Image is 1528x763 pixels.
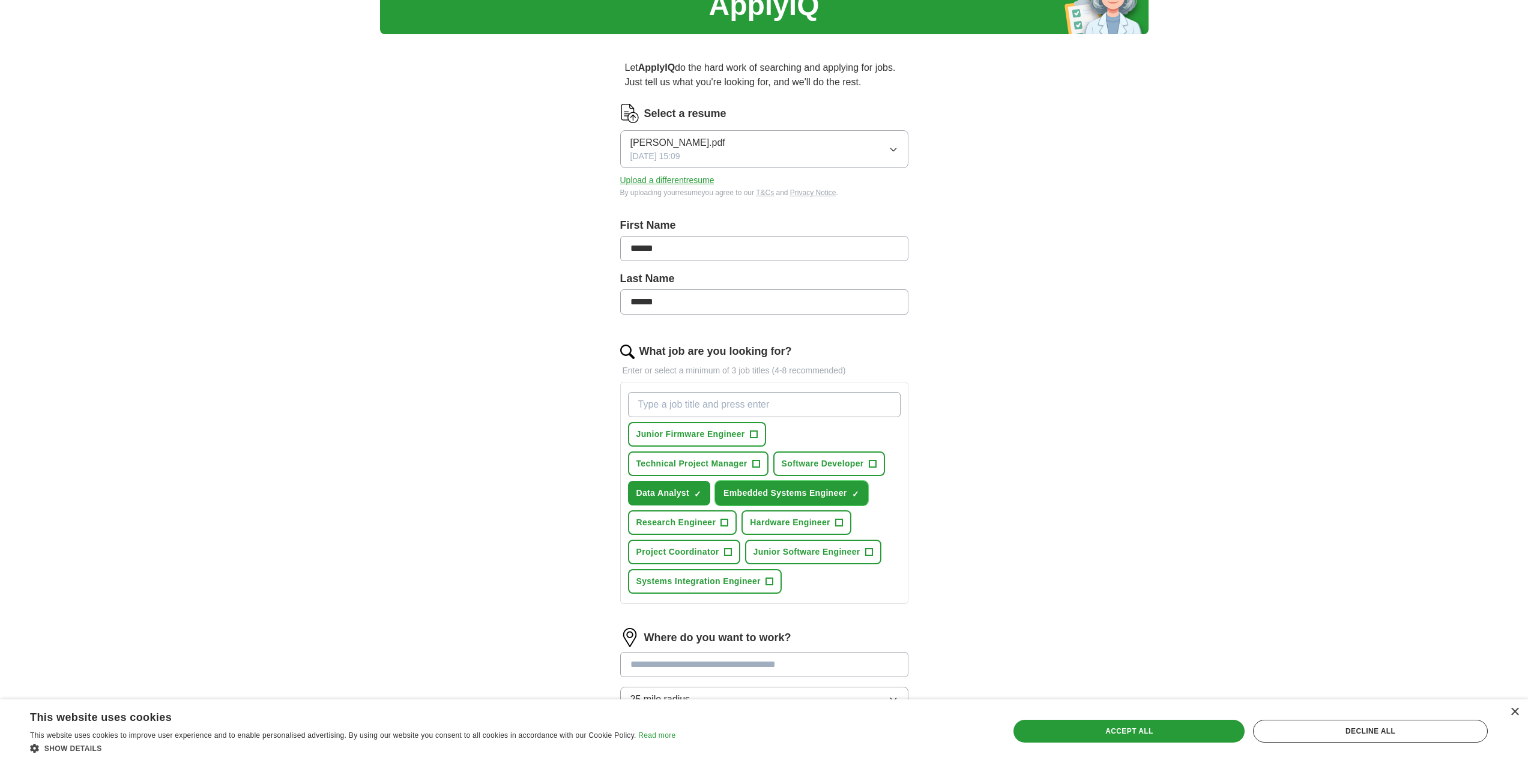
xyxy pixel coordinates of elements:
[638,731,675,740] a: Read more, opens a new window
[1013,720,1245,743] div: Accept all
[753,546,860,558] span: Junior Software Engineer
[636,575,761,588] span: Systems Integration Engineer
[639,343,792,360] label: What job are you looking for?
[628,510,737,535] button: Research Engineer
[715,481,868,505] button: Embedded Systems Engineer✓
[756,188,774,197] a: T&Cs
[852,489,859,499] span: ✓
[723,487,847,499] span: Embedded Systems Engineer
[636,546,719,558] span: Project Coordinator
[773,451,885,476] button: Software Developer
[44,744,102,753] span: Show details
[636,487,690,499] span: Data Analyst
[745,540,881,564] button: Junior Software Engineer
[790,188,836,197] a: Privacy Notice
[628,569,782,594] button: Systems Integration Engineer
[1510,708,1519,717] div: Close
[620,174,714,187] button: Upload a differentresume
[628,451,769,476] button: Technical Project Manager
[620,104,639,123] img: CV Icon
[630,692,690,707] span: 25 mile radius
[636,516,716,529] span: Research Engineer
[620,56,908,94] p: Let do the hard work of searching and applying for jobs. Just tell us what you're looking for, an...
[644,106,726,122] label: Select a resume
[630,136,725,150] span: [PERSON_NAME].pdf
[30,742,675,754] div: Show details
[1253,720,1488,743] div: Decline all
[620,217,908,234] label: First Name
[741,510,851,535] button: Hardware Engineer
[628,422,766,447] button: Junior Firmware Engineer
[628,481,711,505] button: Data Analyst✓
[750,516,830,529] span: Hardware Engineer
[694,489,701,499] span: ✓
[30,707,645,725] div: This website uses cookies
[628,392,901,417] input: Type a job title and press enter
[620,628,639,647] img: location.png
[782,457,864,470] span: Software Developer
[620,687,908,712] button: 25 mile radius
[620,345,635,359] img: search.png
[636,457,747,470] span: Technical Project Manager
[30,731,636,740] span: This website uses cookies to improve user experience and to enable personalised advertising. By u...
[620,364,908,377] p: Enter or select a minimum of 3 job titles (4-8 recommended)
[620,130,908,168] button: [PERSON_NAME].pdf[DATE] 15:09
[638,62,675,73] strong: ApplyIQ
[628,540,740,564] button: Project Coordinator
[644,630,791,646] label: Where do you want to work?
[620,187,908,198] div: By uploading your resume you agree to our and .
[630,150,680,163] span: [DATE] 15:09
[636,428,745,441] span: Junior Firmware Engineer
[620,271,908,287] label: Last Name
